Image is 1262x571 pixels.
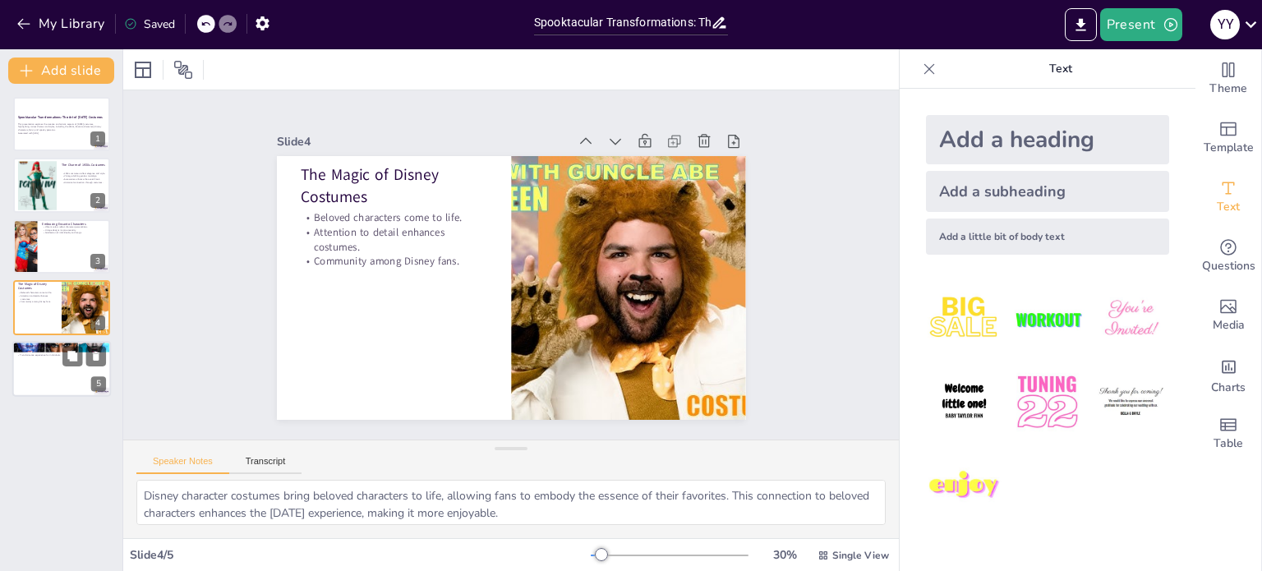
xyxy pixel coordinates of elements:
[1195,168,1261,227] div: Add text boxes
[90,193,105,208] div: 2
[926,171,1169,212] div: Add a subheading
[926,219,1169,255] div: Add a little bit of body text
[18,292,57,295] p: Beloved characters come to life.
[18,115,103,119] strong: Spooktacular Transformations: The Art of [DATE] Costumes
[62,346,82,366] button: Duplicate Slide
[17,350,106,353] p: Connection to nature and culture.
[62,181,105,184] p: Historical connection through costumes.
[173,60,193,80] span: Position
[17,353,106,357] p: Transformative experience for individuals.
[42,222,105,227] p: Embracing Encanto Characters
[1204,139,1254,157] span: Template
[13,280,110,334] div: 4
[1210,8,1240,41] button: y y
[1217,198,1240,216] span: Text
[926,448,1002,524] img: 7.jpeg
[1009,364,1085,440] img: 5.jpeg
[1065,8,1097,41] button: Export to PowerPoint
[124,16,175,32] div: Saved
[1100,8,1182,41] button: Present
[347,108,516,242] p: Attention to detail enhances costumes.
[91,376,106,391] div: 5
[62,162,105,167] p: The Charm of 1930s Costumes
[13,158,110,212] div: 2
[13,219,110,274] div: 3
[42,228,105,232] p: Unique designs inspire creativity.
[1202,257,1255,275] span: Questions
[136,480,886,525] textarea: Disney character costumes bring beloved characters to life, allowing fans to embody the essence o...
[389,21,634,205] div: Slide 4
[62,174,105,177] p: Vintage clothing evokes nostalgia.
[8,58,114,84] button: Add slide
[86,346,106,366] button: Delete Slide
[339,132,499,254] p: Community among Disney fans.
[832,549,889,562] span: Single View
[1195,345,1261,404] div: Add charts and graphs
[130,57,156,83] div: Layout
[90,131,105,146] div: 1
[1093,364,1169,440] img: 6.jpeg
[136,456,229,474] button: Speaker Notes
[130,547,591,563] div: Slide 4 / 5
[12,11,112,37] button: My Library
[1195,49,1261,108] div: Change the overall theme
[1009,281,1085,357] img: 2.jpeg
[765,547,804,563] div: 30 %
[942,49,1179,89] p: Text
[17,347,106,350] p: Intricate body paint and clothing.
[1195,227,1261,286] div: Get real-time input from your audience
[1195,286,1261,345] div: Add images, graphics, shapes or video
[18,301,57,304] p: Community among Disney fans.
[1211,379,1246,397] span: Charts
[18,122,105,131] p: This presentation explores the creative and artistic aspects of [DATE] costumes, highlighting var...
[42,225,105,228] p: Vibrant colors reflect character personalities.
[1195,108,1261,168] div: Add ready made slides
[1195,404,1261,463] div: Add a table
[17,343,106,348] p: Transforming into Na'vi
[18,282,57,291] p: The Magic of Disney Costumes
[374,59,551,205] p: The Magic of Disney Costumes
[1209,80,1247,98] span: Theme
[42,232,105,235] p: Celebration of individuality and magic.
[1213,316,1245,334] span: Media
[13,97,110,151] div: 1
[18,294,57,300] p: Attention to detail enhances costumes.
[18,131,105,135] p: Generated with [URL]
[62,177,105,181] p: Accessories enhance the overall look.
[1210,10,1240,39] div: y y
[229,456,302,474] button: Transcript
[62,172,105,175] p: 1930s costumes reflect elegance and style.
[926,281,1002,357] img: 1.jpeg
[90,254,105,269] div: 3
[12,341,111,397] div: 5
[90,315,105,330] div: 4
[364,97,524,219] p: Beloved characters come to life.
[534,11,711,35] input: Insert title
[1214,435,1243,453] span: Table
[1093,281,1169,357] img: 3.jpeg
[926,364,1002,440] img: 4.jpeg
[926,115,1169,164] div: Add a heading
